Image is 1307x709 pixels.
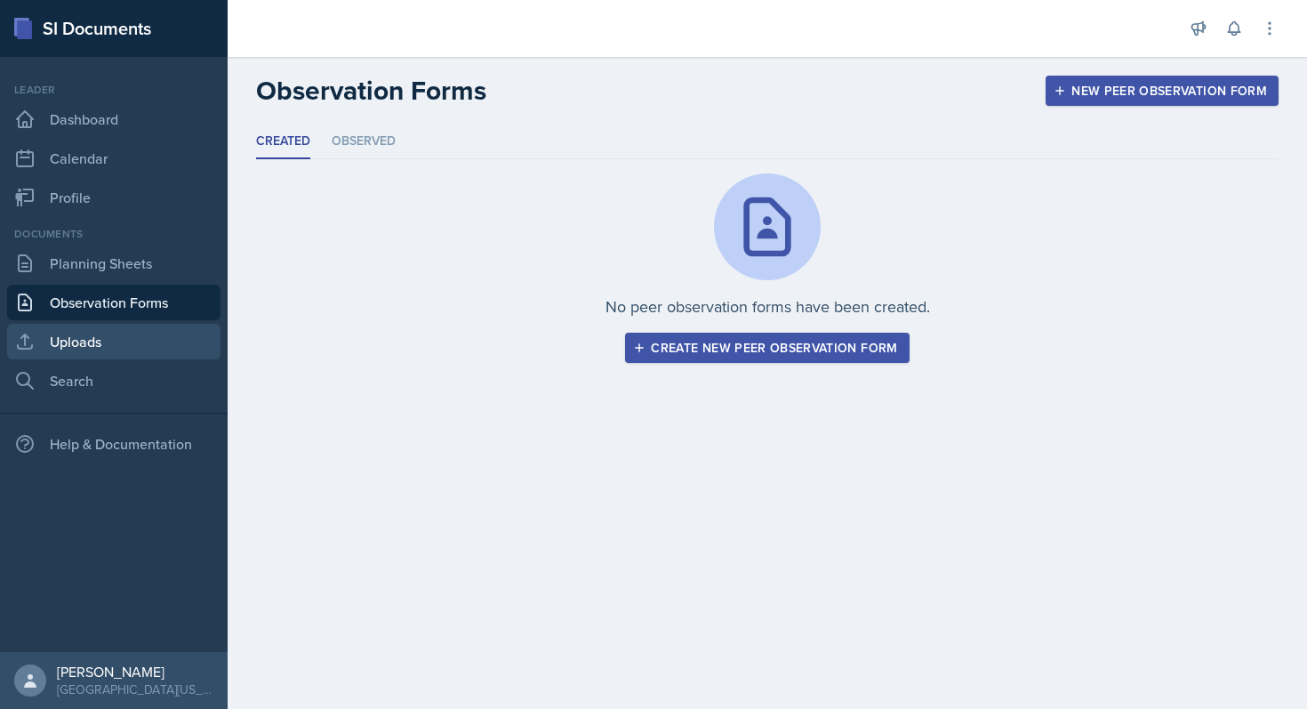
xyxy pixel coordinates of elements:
[7,180,221,215] a: Profile
[7,285,221,320] a: Observation Forms
[625,333,909,363] button: Create new peer observation form
[637,341,897,355] div: Create new peer observation form
[7,363,221,399] a: Search
[7,324,221,359] a: Uploads
[7,226,221,242] div: Documents
[1046,76,1279,106] button: New Peer Observation Form
[332,125,396,159] li: Observed
[256,125,310,159] li: Created
[7,82,221,98] div: Leader
[7,426,221,462] div: Help & Documentation
[7,141,221,176] a: Calendar
[256,75,486,107] h2: Observation Forms
[7,101,221,137] a: Dashboard
[57,663,213,681] div: [PERSON_NAME]
[7,246,221,281] a: Planning Sheets
[57,681,213,698] div: [GEOGRAPHIC_DATA][US_STATE]
[1057,84,1267,98] div: New Peer Observation Form
[605,294,930,318] p: No peer observation forms have been created.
